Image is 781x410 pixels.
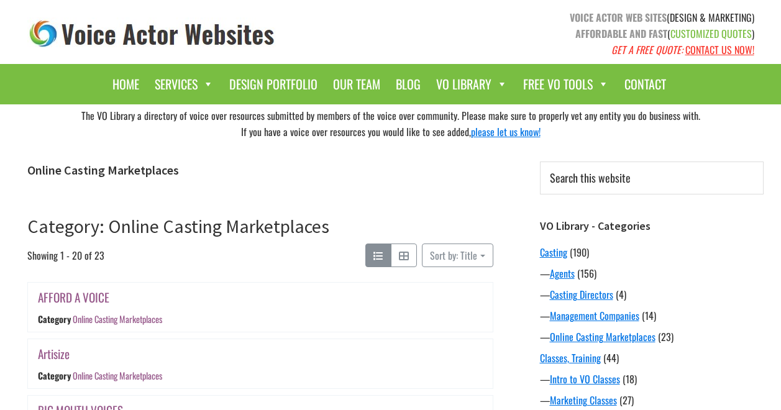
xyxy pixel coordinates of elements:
[618,70,672,98] a: Contact
[27,17,277,50] img: voice_actor_websites_logo
[570,10,667,25] strong: VOICE ACTOR WEB SITES
[550,371,620,386] a: Intro to VO Classes
[616,287,626,302] span: (4)
[327,70,386,98] a: Our Team
[38,313,71,326] div: Category
[550,393,617,408] a: Marketing Classes
[540,162,764,194] input: Search this website
[18,104,764,143] div: The VO Library a directory of voice over resources submitted by members of the voice over communi...
[540,393,764,408] div: —
[27,214,329,238] a: Category: Online Casting Marketplaces
[517,70,615,98] a: Free VO Tools
[540,350,601,365] a: Classes, Training
[685,42,754,57] a: CONTACT US NOW!
[540,371,764,386] div: —
[550,287,613,302] a: Casting Directors
[550,329,655,344] a: Online Casting Marketplaces
[27,244,104,267] span: Showing 1 - 20 of 23
[38,288,109,306] a: AFFORD A VOICE
[390,70,427,98] a: Blog
[106,70,145,98] a: Home
[575,26,667,41] strong: AFFORDABLE AND FAST
[38,345,70,363] a: Artisize
[148,70,220,98] a: Services
[611,42,683,57] em: GET A FREE QUOTE:
[422,244,493,267] button: Sort by: Title
[540,266,764,281] div: —
[540,329,764,344] div: —
[603,350,619,365] span: (44)
[623,371,637,386] span: (18)
[619,393,634,408] span: (27)
[38,369,71,382] div: Category
[72,313,162,326] a: Online Casting Marketplaces
[577,266,596,281] span: (156)
[540,287,764,302] div: —
[72,369,162,382] a: Online Casting Marketplaces
[670,26,752,41] span: CUSTOMIZED QUOTES
[550,308,639,323] a: Management Companies
[550,266,575,281] a: Agents
[570,245,589,260] span: (190)
[540,308,764,323] div: —
[430,70,514,98] a: VO Library
[658,329,674,344] span: (23)
[471,124,541,139] a: please let us know!
[642,308,656,323] span: (14)
[540,219,764,233] h3: VO Library - Categories
[223,70,324,98] a: Design Portfolio
[540,245,567,260] a: Casting
[400,9,754,58] p: (DESIGN & MARKETING) ( )
[27,163,493,178] h1: Online Casting Marketplaces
